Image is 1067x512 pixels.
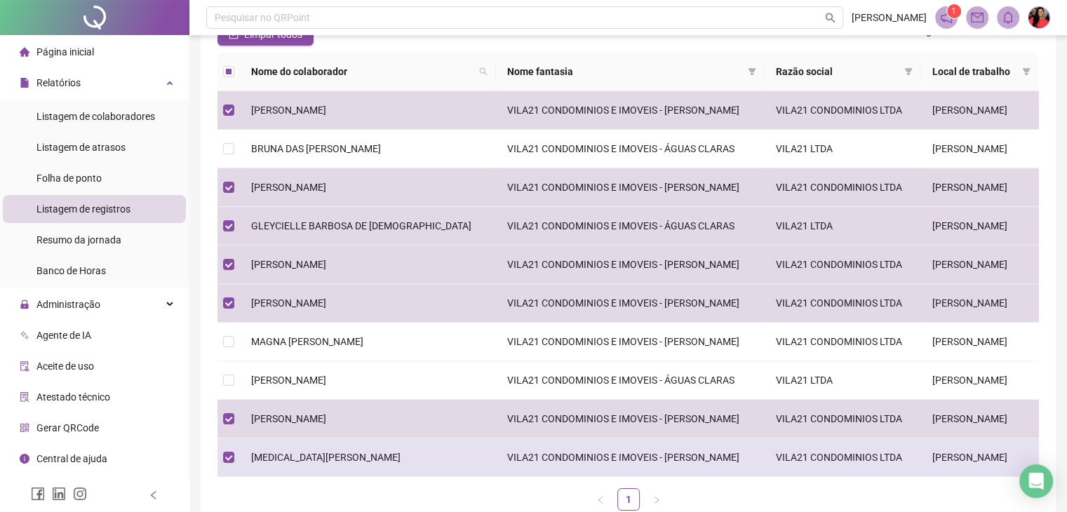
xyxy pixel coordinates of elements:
[251,143,381,154] span: BRUNA DAS [PERSON_NAME]
[496,168,765,207] td: VILA21 CONDOMINIOS E IMOVEIS - [PERSON_NAME]
[479,67,488,76] span: search
[1019,464,1053,498] div: Open Intercom Messenger
[901,61,915,82] span: filter
[921,130,1039,168] td: [PERSON_NAME]
[921,284,1039,323] td: [PERSON_NAME]
[748,67,756,76] span: filter
[73,487,87,501] span: instagram
[932,64,1016,79] span: Local de trabalho
[921,323,1039,361] td: [PERSON_NAME]
[36,203,130,215] span: Listagem de registros
[921,438,1039,477] td: [PERSON_NAME]
[251,413,326,424] span: [PERSON_NAME]
[618,489,639,510] a: 1
[825,13,836,23] span: search
[1022,67,1031,76] span: filter
[36,46,94,58] span: Página inicial
[36,265,106,276] span: Banco de Horas
[951,6,956,16] span: 1
[496,400,765,438] td: VILA21 CONDOMINIOS E IMOVEIS - [PERSON_NAME]
[765,168,922,207] td: VILA21 CONDOMINIOS LTDA
[921,91,1039,130] td: [PERSON_NAME]
[507,64,742,79] span: Nome fantasia
[971,11,984,24] span: mail
[765,91,922,130] td: VILA21 CONDOMINIOS LTDA
[251,259,326,270] span: [PERSON_NAME]
[921,168,1039,207] td: [PERSON_NAME]
[1019,61,1033,82] span: filter
[765,245,922,284] td: VILA21 CONDOMINIOS LTDA
[251,452,401,463] span: [MEDICAL_DATA][PERSON_NAME]
[149,490,159,500] span: left
[496,284,765,323] td: VILA21 CONDOMINIOS E IMOVEIS - [PERSON_NAME]
[36,453,107,464] span: Central de ajuda
[617,488,640,511] li: 1
[36,299,100,310] span: Administração
[652,496,661,504] span: right
[921,400,1039,438] td: [PERSON_NAME]
[921,245,1039,284] td: [PERSON_NAME]
[20,454,29,464] span: info-circle
[496,245,765,284] td: VILA21 CONDOMINIOS E IMOVEIS - [PERSON_NAME]
[765,207,922,245] td: VILA21 LTDA
[645,488,668,511] button: right
[745,61,759,82] span: filter
[36,391,110,403] span: Atestado técnico
[36,173,102,184] span: Folha de ponto
[36,361,94,372] span: Aceite de uso
[596,496,605,504] span: left
[251,220,471,231] span: GLEYCIELLE BARBOSA DE [DEMOGRAPHIC_DATA]
[251,105,326,116] span: [PERSON_NAME]
[645,488,668,511] li: Próxima página
[1002,11,1014,24] span: bell
[20,423,29,433] span: qrcode
[20,299,29,309] span: lock
[31,487,45,501] span: facebook
[496,323,765,361] td: VILA21 CONDOMINIOS E IMOVEIS - [PERSON_NAME]
[20,47,29,57] span: home
[940,11,953,24] span: notification
[251,336,363,347] span: MAGNA [PERSON_NAME]
[765,130,922,168] td: VILA21 LTDA
[36,234,121,245] span: Resumo da jornada
[496,361,765,400] td: VILA21 CONDOMINIOS E IMOVEIS - ÁGUAS CLARAS
[589,488,612,511] li: Página anterior
[852,10,927,25] span: [PERSON_NAME]
[947,4,961,18] sup: 1
[251,375,326,386] span: [PERSON_NAME]
[496,207,765,245] td: VILA21 CONDOMINIOS E IMOVEIS - ÁGUAS CLARAS
[20,78,29,88] span: file
[921,207,1039,245] td: [PERSON_NAME]
[36,142,126,153] span: Listagem de atrasos
[765,400,922,438] td: VILA21 CONDOMINIOS LTDA
[251,182,326,193] span: [PERSON_NAME]
[496,91,765,130] td: VILA21 CONDOMINIOS E IMOVEIS - [PERSON_NAME]
[36,77,81,88] span: Relatórios
[20,392,29,402] span: solution
[251,297,326,309] span: [PERSON_NAME]
[52,487,66,501] span: linkedin
[921,361,1039,400] td: [PERSON_NAME]
[1028,7,1049,28] img: 84126
[589,488,612,511] button: left
[776,64,899,79] span: Razão social
[765,323,922,361] td: VILA21 CONDOMINIOS LTDA
[476,61,490,82] span: search
[496,130,765,168] td: VILA21 CONDOMINIOS E IMOVEIS - ÁGUAS CLARAS
[765,284,922,323] td: VILA21 CONDOMINIOS LTDA
[496,438,765,477] td: VILA21 CONDOMINIOS E IMOVEIS - [PERSON_NAME]
[36,330,91,341] span: Agente de IA
[765,361,922,400] td: VILA21 LTDA
[36,422,99,433] span: Gerar QRCode
[251,64,474,79] span: Nome do colaborador
[765,438,922,477] td: VILA21 CONDOMINIOS LTDA
[904,67,913,76] span: filter
[36,111,155,122] span: Listagem de colaboradores
[20,361,29,371] span: audit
